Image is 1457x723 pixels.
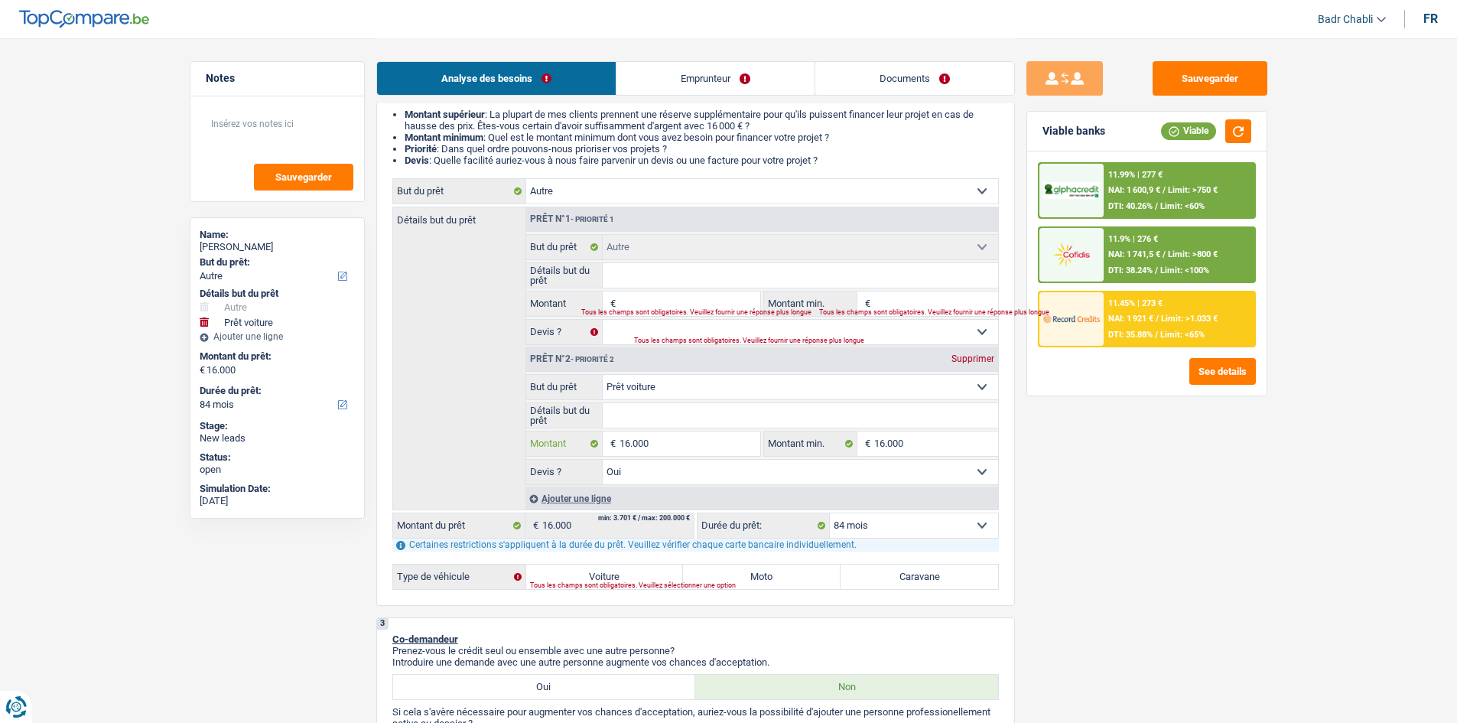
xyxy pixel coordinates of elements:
label: Montant du prêt [393,513,525,538]
span: / [1156,314,1159,324]
li: : Dans quel ordre pouvons-nous prioriser vos projets ? [405,143,999,155]
label: Montant du prêt: [200,350,352,363]
label: Devis ? [526,460,603,484]
span: - Priorité 1 [571,215,614,223]
div: Détails but du prêt [200,288,355,300]
span: € [603,291,620,316]
label: Moto [683,565,841,589]
div: Viable [1161,122,1216,139]
a: Analyse des besoins [377,62,616,95]
div: Ajouter une ligne [200,331,355,342]
span: Limit: <60% [1160,201,1205,211]
label: Montant min. [764,291,857,316]
div: [DATE] [200,495,355,507]
label: Oui [393,675,696,699]
span: NAI: 1 741,5 € [1108,249,1160,259]
p: Introduire une demande avec une autre personne augmente vos chances d'acceptation. [392,656,999,668]
div: 11.99% | 277 € [1108,170,1163,180]
label: But du prêt [393,179,526,204]
button: Sauvegarder [254,164,353,191]
label: But du prêt [526,235,603,259]
li: : La plupart de mes clients prennent une réserve supplémentaire pour qu'ils puissent financer leu... [405,109,999,132]
strong: Montant supérieur [405,109,485,120]
a: Emprunteur [616,62,815,95]
a: Documents [815,62,1014,95]
span: DTI: 35.88% [1108,330,1153,340]
label: Devis ? [526,320,603,344]
div: 11.45% | 273 € [1108,298,1163,308]
button: Sauvegarder [1153,61,1267,96]
img: Cofidis [1043,240,1100,269]
div: Stage: [200,420,355,432]
span: € [857,291,874,316]
span: Limit: >1.033 € [1161,314,1218,324]
img: TopCompare Logo [19,10,149,28]
span: € [603,432,620,456]
label: Voiture [526,565,684,589]
span: Limit: >750 € [1168,185,1218,195]
div: Tous les champs sont obligatoires. Veuillez fournir une réponse plus longue [819,310,979,316]
div: New leads [200,432,355,445]
span: / [1163,185,1166,195]
strong: Montant minimum [405,132,483,143]
span: / [1155,265,1158,275]
label: Détails but du prêt [526,263,603,288]
li: : Quelle facilité auriez-vous à nous faire parvenir un devis ou une facture pour votre projet ? [405,155,999,166]
div: [PERSON_NAME] [200,241,355,253]
p: Prenez-vous le crédit seul ou ensemble avec une autre personne? [392,645,999,656]
span: Limit: <100% [1160,265,1209,275]
div: Prêt n°2 [526,354,618,364]
div: Simulation Date: [200,483,355,495]
div: Name: [200,229,355,241]
label: Type de véhicule [393,565,526,589]
div: Tous les champs sont obligatoires. Veuillez fournir une réponse plus longue [581,310,741,316]
div: Tous les champs sont obligatoires. Veuillez sélectionner une option [530,583,950,589]
span: Co-demandeur [392,633,458,645]
li: : Quel est le montant minimum dont vous avez besoin pour financer votre projet ? [405,132,999,143]
img: AlphaCredit [1043,182,1100,200]
strong: Priorité [405,143,437,155]
label: Caravane [841,565,998,589]
a: Badr Chabli [1306,7,1386,32]
label: Détails but du prêt [393,207,525,225]
div: open [200,464,355,476]
div: min: 3.701 € / max: 200.000 € [598,515,690,522]
span: DTI: 40.26% [1108,201,1153,211]
span: NAI: 1 600,9 € [1108,185,1160,195]
label: Montant [526,432,603,456]
span: / [1155,201,1158,211]
button: See details [1189,358,1256,385]
div: 11.9% | 276 € [1108,234,1158,244]
span: Limit: >800 € [1168,249,1218,259]
span: Badr Chabli [1318,13,1373,26]
span: / [1155,330,1158,340]
div: Viable banks [1042,125,1105,138]
h5: Notes [206,72,349,85]
span: DTI: 38.24% [1108,265,1153,275]
div: Certaines restrictions s'appliquent à la durée du prêt. Veuillez vérifier chaque carte bancaire i... [392,539,999,552]
label: But du prêt: [200,256,352,269]
div: Ajouter une ligne [525,487,998,510]
div: Prêt n°1 [526,214,618,224]
label: Durée du prêt: [200,385,352,397]
div: Supprimer [948,354,998,363]
div: 3 [377,618,389,630]
label: Détails but du prêt [526,403,603,428]
label: Montant [526,291,603,316]
img: Record Credits [1043,305,1100,333]
div: Status: [200,451,355,464]
label: Montant min. [764,432,857,456]
span: Sauvegarder [275,172,332,182]
span: € [857,432,874,456]
div: fr [1423,11,1438,26]
label: But du prêt [526,375,603,399]
span: Limit: <65% [1160,330,1205,340]
label: Durée du prêt: [698,513,830,538]
label: Non [695,675,998,699]
span: Devis [405,155,429,166]
span: € [200,364,205,376]
div: Tous les champs sont obligatoires. Veuillez fournir une réponse plus longue [634,338,961,344]
span: / [1163,249,1166,259]
span: € [525,513,542,538]
span: NAI: 1 921 € [1108,314,1153,324]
